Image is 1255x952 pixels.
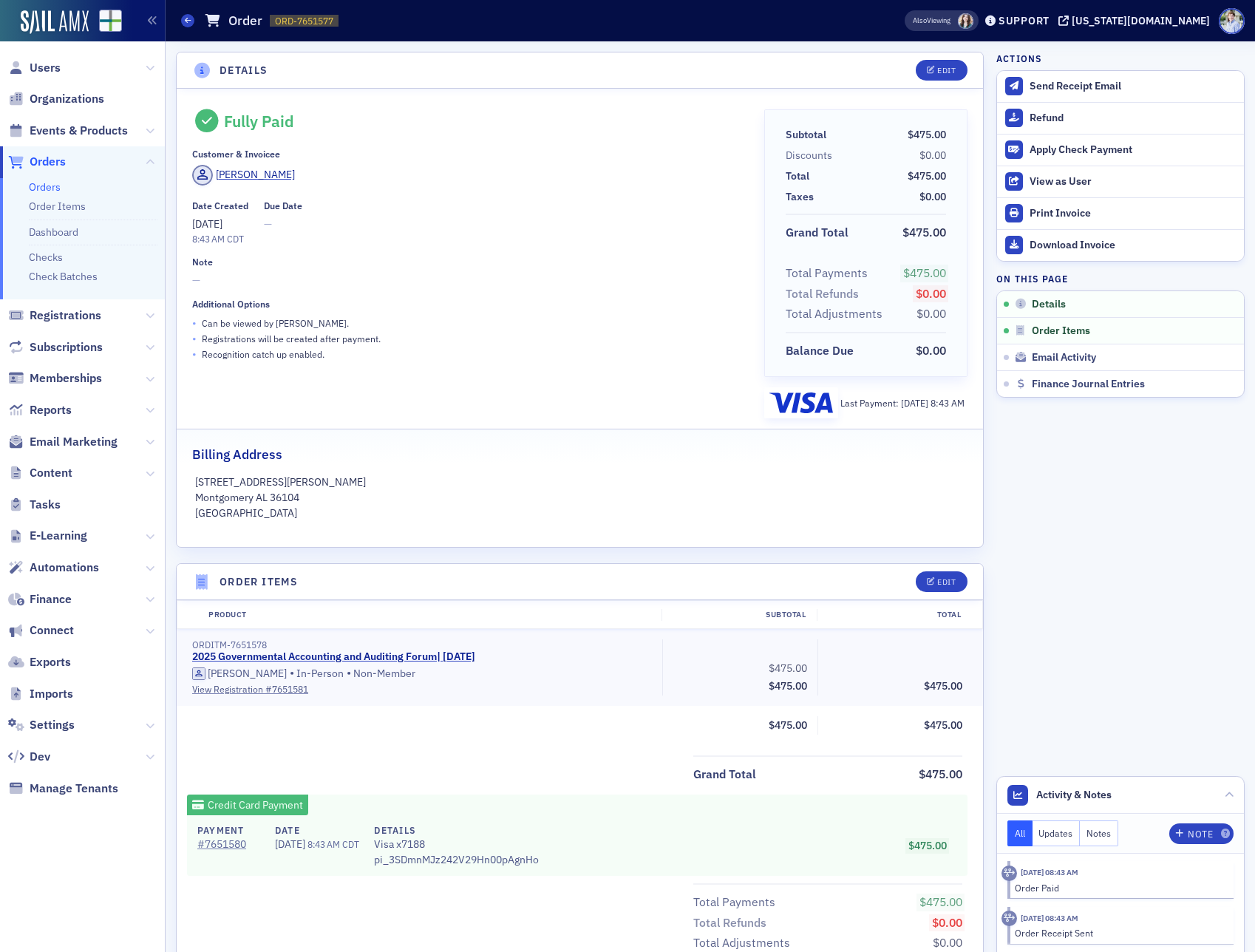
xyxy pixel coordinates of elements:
span: Email Marketing [30,434,118,450]
span: Content [30,465,72,481]
div: [PERSON_NAME] [208,667,287,681]
h4: Details [220,63,268,78]
div: Balance Due [786,342,854,360]
div: In-Person Non-Member [192,666,652,681]
time: 10/2/2025 08:43 AM [1021,913,1078,923]
div: Total [817,609,972,621]
a: Organizations [8,91,104,107]
span: Grand Total [786,224,854,242]
span: [DATE] [275,837,307,851]
span: $475.00 [908,839,947,852]
span: Subtotal [786,127,831,143]
a: View Registration #7651581 [192,682,652,696]
div: Total Refunds [693,914,766,932]
div: Order Paid [1015,881,1224,894]
span: Connect [30,622,74,639]
span: $0.00 [916,306,946,321]
div: Due Date [264,200,302,211]
p: [GEOGRAPHIC_DATA] [195,506,965,521]
a: Reports [8,402,72,418]
span: $475.00 [908,169,946,183]
span: Total Adjustments [786,305,888,323]
p: Can be viewed by [PERSON_NAME] . [202,316,349,330]
h4: Actions [996,52,1042,65]
img: SailAMX [99,10,122,33]
span: Memberships [30,370,102,387]
a: E-Learning [8,528,87,544]
a: 2025 Governmental Accounting and Auditing Forum| [DATE] [192,650,475,664]
div: Additional Options [192,299,270,310]
div: Note [192,256,213,268]
div: Subtotal [661,609,817,621]
p: Registrations will be created after payment. [202,332,381,345]
span: Total [786,169,814,184]
h4: Payment [197,823,259,837]
span: Total Payments [786,265,873,282]
span: $475.00 [902,225,946,239]
span: $0.00 [933,935,962,950]
div: Activity [1001,866,1017,881]
button: Note [1169,823,1234,844]
span: $475.00 [919,894,962,909]
button: Edit [916,571,967,592]
div: Grand Total [786,224,848,242]
span: • [192,316,197,331]
span: Finance [30,591,72,608]
span: — [264,217,302,232]
span: Exports [30,654,71,670]
a: #7651580 [197,837,259,852]
p: Recognition catch up enabled. [202,347,324,361]
p: Montgomery AL 36104 [195,490,965,506]
span: $475.00 [924,718,962,732]
span: E-Learning [30,528,87,544]
button: Edit [916,60,967,81]
span: — [192,273,744,288]
a: Check Batches [29,270,98,283]
span: Reports [30,402,72,418]
span: 8:43 AM [307,838,340,850]
div: [PERSON_NAME] [216,167,295,183]
div: Customer & Invoicee [192,149,280,160]
span: Details [1032,298,1066,311]
span: Organizations [30,91,104,107]
a: Users [8,60,61,76]
span: $0.00 [919,190,946,203]
span: $0.00 [916,286,946,301]
a: Checks [29,251,63,264]
a: Imports [8,686,73,702]
a: Content [8,465,72,481]
span: $475.00 [919,766,962,781]
div: Credit Card Payment [187,795,308,815]
span: $0.00 [916,343,946,358]
a: Registrations [8,307,101,324]
h4: On this page [996,272,1245,285]
a: SailAMX [21,10,89,34]
span: ORD-7651577 [275,15,333,27]
div: Total Refunds [786,285,859,303]
h4: Details [374,823,539,837]
h2: Billing Address [192,445,282,464]
button: [US_STATE][DOMAIN_NAME] [1058,16,1215,26]
span: Dev [30,749,50,765]
div: Also [913,16,927,25]
span: $475.00 [903,265,946,280]
a: Order Items [29,200,86,213]
span: Sarah Lowery [958,13,973,29]
div: Total Payments [693,894,775,911]
span: • [192,331,197,347]
h4: Date [275,823,358,837]
a: Print Invoice [997,197,1244,229]
p: [STREET_ADDRESS][PERSON_NAME] [195,475,965,490]
div: ORDITM-7651578 [192,639,652,650]
div: Send Receipt Email [1030,80,1237,93]
span: Profile [1219,8,1245,34]
div: Apply Check Payment [1030,143,1237,157]
button: Refund [997,102,1244,134]
span: Tasks [30,497,61,513]
div: Last Payment: [840,396,965,409]
span: Taxes [786,189,819,205]
div: Total Adjustments [786,305,882,323]
div: Total Payments [786,265,868,282]
div: Subtotal [786,127,826,143]
span: Total Payments [693,894,780,911]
